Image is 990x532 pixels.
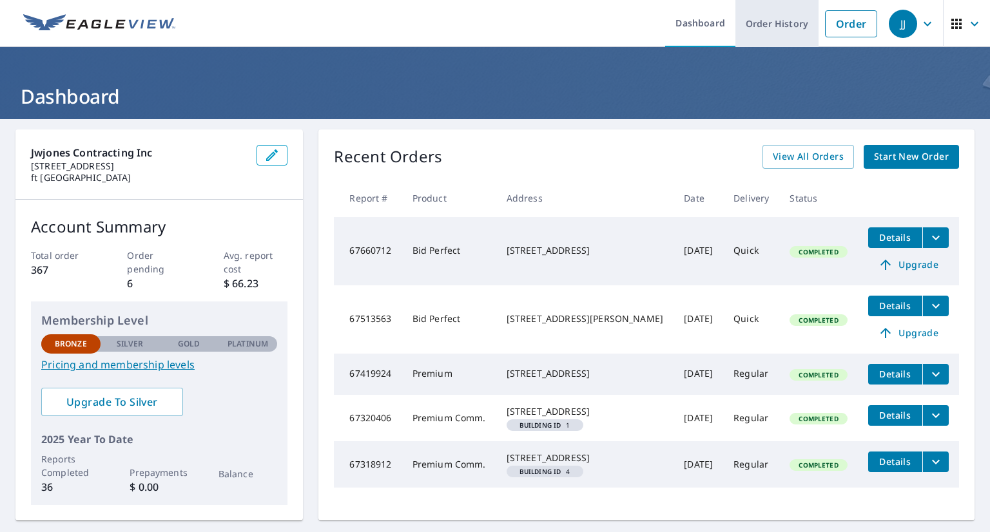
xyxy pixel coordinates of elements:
[41,432,277,447] p: 2025 Year To Date
[224,249,288,276] p: Avg. report cost
[825,10,877,37] a: Order
[723,285,779,354] td: Quick
[922,296,949,316] button: filesDropdownBtn-67513563
[507,451,664,464] div: [STREET_ADDRESS]
[922,227,949,248] button: filesDropdownBtn-67660712
[674,217,723,285] td: [DATE]
[41,479,101,495] p: 36
[519,422,561,428] em: Building ID
[864,145,959,169] a: Start New Order
[773,149,844,165] span: View All Orders
[876,368,915,380] span: Details
[723,354,779,395] td: Regular
[512,422,578,428] span: 1
[52,395,173,409] span: Upgrade To Silver
[31,262,95,278] p: 367
[868,451,922,472] button: detailsBtn-67318912
[868,227,922,248] button: detailsBtn-67660712
[218,467,278,480] p: Balance
[402,285,496,354] td: Bid Perfect
[791,370,846,379] span: Completed
[507,367,664,380] div: [STREET_ADDRESS]
[674,285,723,354] td: [DATE]
[228,338,268,350] p: Platinum
[791,316,846,325] span: Completed
[868,364,922,385] button: detailsBtn-67419924
[31,160,246,172] p: [STREET_ADDRESS]
[507,312,664,325] div: [STREET_ADDRESS][PERSON_NAME]
[55,338,87,350] p: Bronze
[334,179,402,217] th: Report #
[674,395,723,441] td: [DATE]
[507,405,664,418] div: [STREET_ADDRESS]
[31,172,246,184] p: ft [GEOGRAPHIC_DATA]
[922,364,949,385] button: filesDropdownBtn-67419924
[15,83,975,109] h1: Dashboard
[876,455,915,468] span: Details
[922,405,949,426] button: filesDropdownBtn-67320406
[31,249,95,262] p: Total order
[723,441,779,488] td: Regular
[496,179,674,217] th: Address
[512,468,578,475] span: 4
[507,244,664,257] div: [STREET_ADDRESS]
[402,395,496,441] td: Premium Comm.
[402,441,496,488] td: Premium Comm.
[874,149,949,165] span: Start New Order
[31,215,287,238] p: Account Summary
[723,179,779,217] th: Delivery
[334,354,402,395] td: 67419924
[723,395,779,441] td: Regular
[41,452,101,479] p: Reports Completed
[868,254,949,275] a: Upgrade
[334,217,402,285] td: 67660712
[674,354,723,395] td: [DATE]
[868,296,922,316] button: detailsBtn-67513563
[674,179,723,217] th: Date
[723,217,779,285] td: Quick
[402,354,496,395] td: Premium
[334,285,402,354] td: 67513563
[868,405,922,426] button: detailsBtn-67320406
[674,441,723,488] td: [DATE]
[23,14,175,33] img: EV Logo
[334,145,442,169] p: Recent Orders
[876,257,941,272] span: Upgrade
[779,179,857,217] th: Status
[791,461,846,470] span: Completed
[876,231,915,243] span: Details
[889,10,917,38] div: JJ
[41,388,183,416] a: Upgrade To Silver
[117,338,144,350] p: Silver
[519,468,561,475] em: Building ID
[876,325,941,341] span: Upgrade
[402,179,496,217] th: Product
[334,441,402,488] td: 67318912
[127,249,191,276] p: Order pending
[130,466,189,479] p: Prepayments
[41,312,277,329] p: Membership Level
[762,145,854,169] a: View All Orders
[127,276,191,291] p: 6
[791,247,846,256] span: Completed
[876,299,915,312] span: Details
[41,357,277,372] a: Pricing and membership levels
[31,145,246,160] p: Jwjones Contracting Inc
[402,217,496,285] td: Bid Perfect
[922,451,949,472] button: filesDropdownBtn-67318912
[224,276,288,291] p: $ 66.23
[876,409,915,421] span: Details
[130,479,189,495] p: $ 0.00
[868,323,949,343] a: Upgrade
[791,414,846,423] span: Completed
[334,395,402,441] td: 67320406
[178,338,200,350] p: Gold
